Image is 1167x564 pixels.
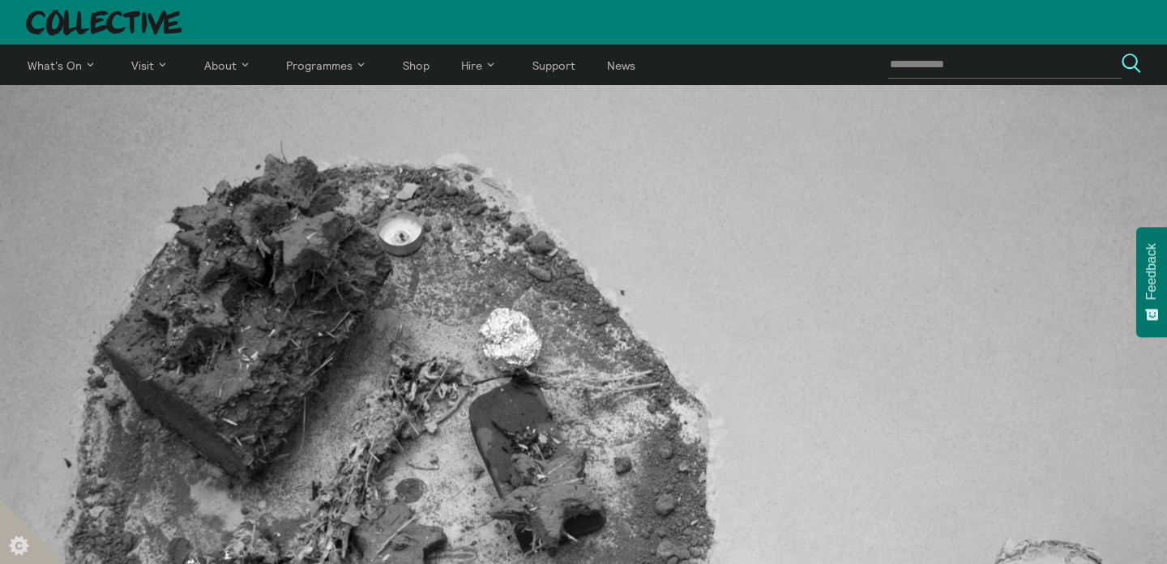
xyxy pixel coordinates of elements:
button: Feedback - Show survey [1136,227,1167,337]
span: Feedback [1144,243,1159,300]
a: About [190,45,269,85]
a: Programmes [272,45,386,85]
a: What's On [13,45,114,85]
a: Support [518,45,589,85]
a: News [592,45,649,85]
a: Hire [447,45,515,85]
a: Visit [118,45,187,85]
a: Shop [388,45,443,85]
